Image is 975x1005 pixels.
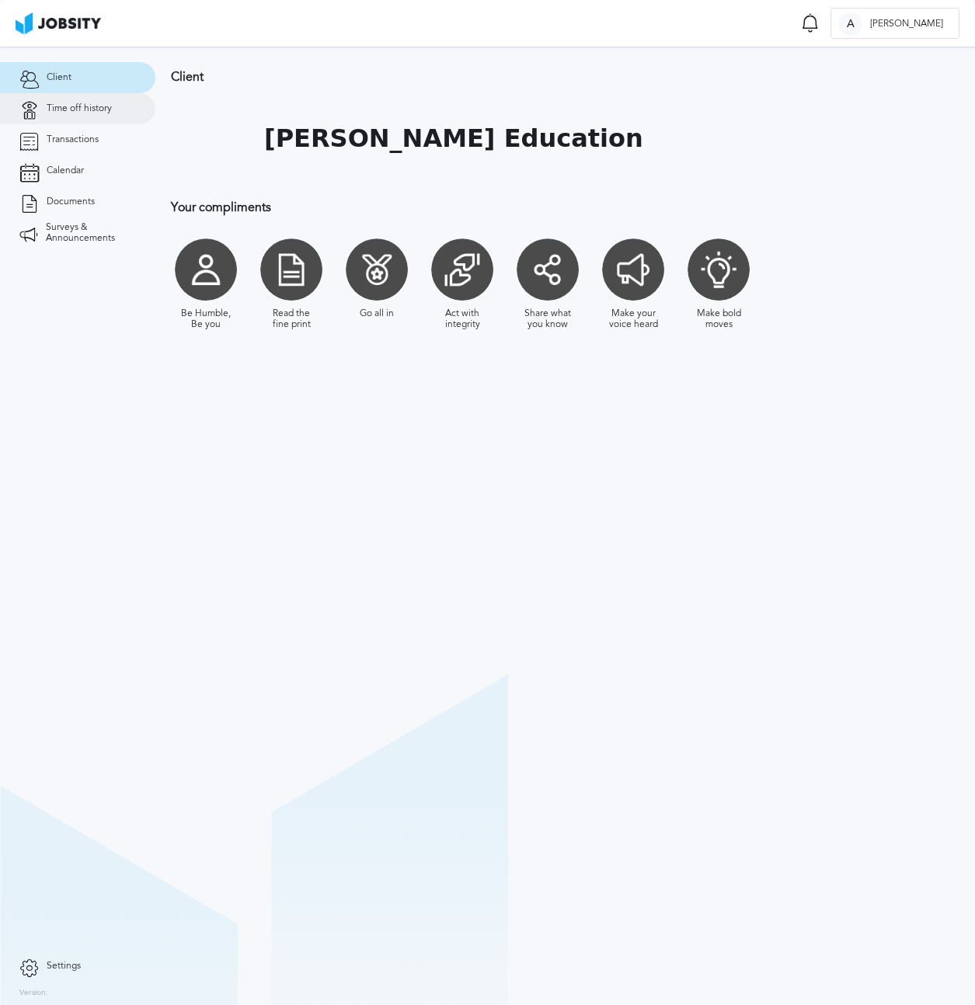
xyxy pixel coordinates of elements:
[839,12,862,36] div: A
[47,165,84,176] span: Calendar
[47,196,95,207] span: Documents
[606,308,660,330] div: Make your voice heard
[264,308,319,330] div: Read the fine print
[46,222,136,244] span: Surveys & Announcements
[360,308,394,319] div: Go all in
[264,124,643,153] h1: [PERSON_NAME] Education
[47,72,71,83] span: Client
[47,961,81,972] span: Settings
[179,308,233,330] div: Be Humble, Be you
[171,200,959,214] h3: Your compliments
[16,12,101,34] img: ab4bad089aa723f57921c736e9817d99.png
[171,70,959,84] h3: Client
[691,308,746,330] div: Make bold moves
[47,103,112,114] span: Time off history
[862,19,951,30] span: [PERSON_NAME]
[521,308,575,330] div: Share what you know
[47,134,99,145] span: Transactions
[19,989,48,998] label: Version:
[830,8,959,39] button: A[PERSON_NAME]
[435,308,489,330] div: Act with integrity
